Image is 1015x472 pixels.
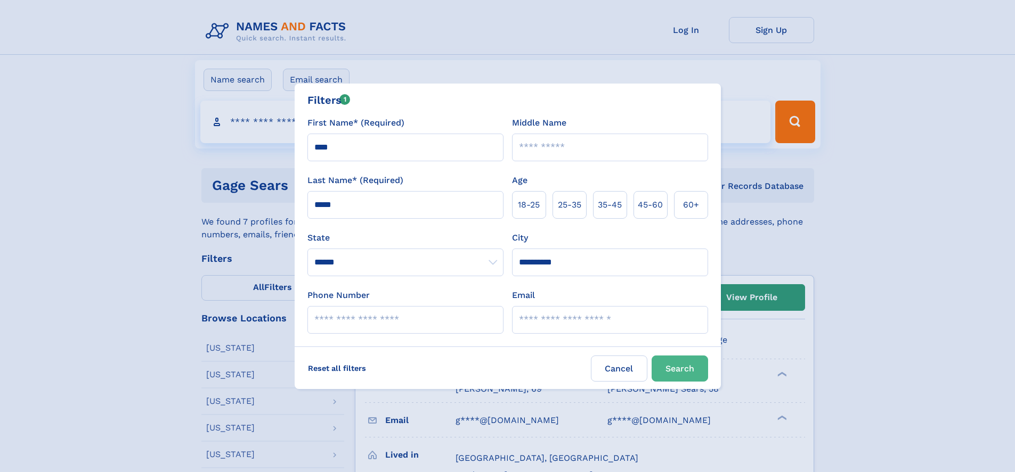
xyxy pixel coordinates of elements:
[598,198,622,211] span: 35‑45
[518,198,540,211] span: 18‑25
[638,198,663,211] span: 45‑60
[307,117,404,129] label: First Name* (Required)
[512,117,566,129] label: Middle Name
[307,174,403,187] label: Last Name* (Required)
[591,355,647,382] label: Cancel
[301,355,373,381] label: Reset all filters
[683,198,699,211] span: 60+
[307,92,351,108] div: Filters
[307,289,370,302] label: Phone Number
[558,198,581,211] span: 25‑35
[512,289,535,302] label: Email
[652,355,708,382] button: Search
[512,174,527,187] label: Age
[307,231,504,244] label: State
[512,231,528,244] label: City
